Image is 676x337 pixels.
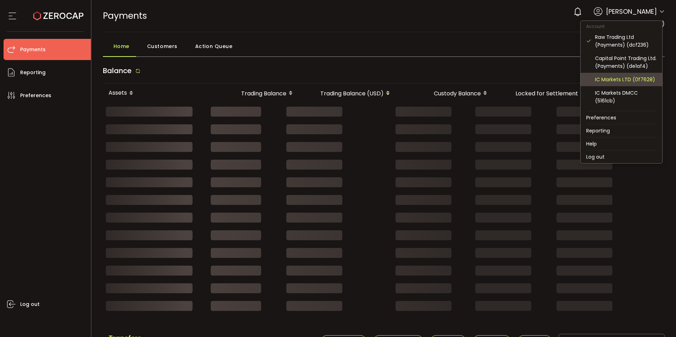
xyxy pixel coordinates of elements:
[103,87,212,99] div: Assets
[20,45,46,55] span: Payments
[595,54,657,70] div: Capital Point Trading Ltd. (Payments) (de1af4)
[585,20,665,28] span: Raw Trading Ltd (Payments)
[103,10,147,22] span: Payments
[20,299,40,309] span: Log out
[595,33,657,49] div: Raw Trading Ltd (Payments) (dcf236)
[495,87,592,99] div: Locked for Settlement
[581,111,662,124] li: Preferences
[594,261,676,337] iframe: Chat Widget
[147,39,177,53] span: Customers
[20,90,51,101] span: Preferences
[606,7,657,16] span: [PERSON_NAME]
[195,39,233,53] span: Action Queue
[301,87,398,99] div: Trading Balance (USD)
[581,23,610,29] span: Account
[595,76,657,83] div: IC Markets LTD (0f7628)
[581,124,662,137] li: Reporting
[20,67,46,78] span: Reporting
[581,137,662,150] li: Help
[581,150,662,163] li: Log out
[212,87,301,99] div: Trading Balance
[113,39,129,53] span: Home
[595,110,657,126] div: Raw Trading Ltd (Payments) (9fb657)
[595,89,657,105] div: IC Markets DMCC (5161cb)
[103,66,132,76] span: Balance
[398,87,495,99] div: Custody Balance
